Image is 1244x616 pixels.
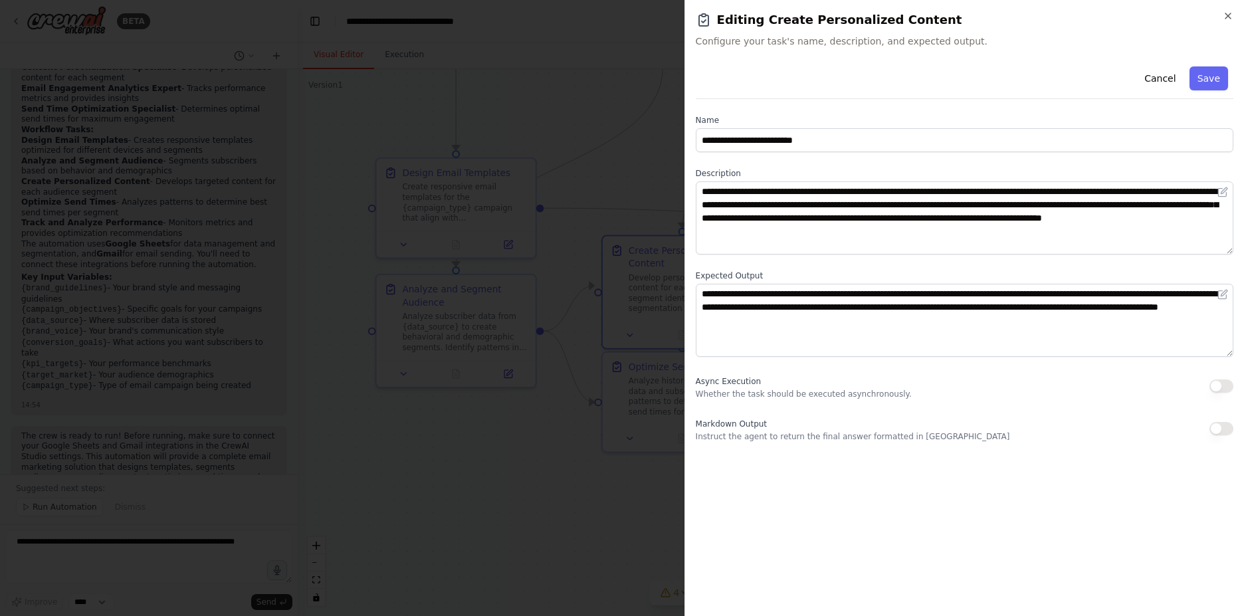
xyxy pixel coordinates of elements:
p: Instruct the agent to return the final answer formatted in [GEOGRAPHIC_DATA] [696,431,1010,442]
label: Expected Output [696,270,1233,281]
p: Whether the task should be executed asynchronously. [696,389,912,399]
button: Open in editor [1215,184,1231,200]
label: Description [696,168,1233,179]
button: Cancel [1136,66,1184,90]
button: Save [1190,66,1228,90]
span: Configure your task's name, description, and expected output. [696,35,1233,48]
span: Async Execution [696,377,761,386]
label: Name [696,115,1233,126]
button: Open in editor [1215,286,1231,302]
h2: Editing Create Personalized Content [696,11,1233,29]
span: Markdown Output [696,419,767,429]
